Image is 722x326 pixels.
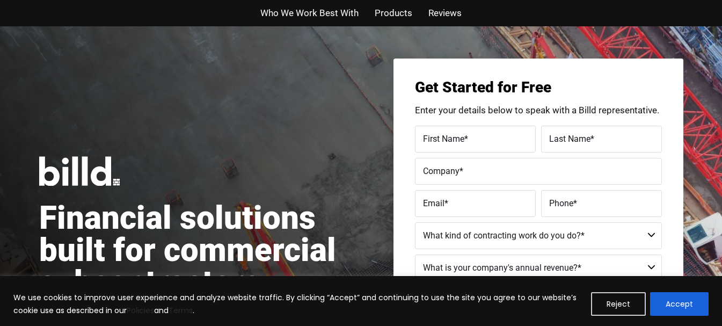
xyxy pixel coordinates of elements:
h3: Get Started for Free [415,80,662,95]
button: Reject [591,292,646,316]
a: Who We Work Best With [260,5,359,21]
a: Policies [127,305,154,316]
span: First Name [423,133,464,143]
a: Terms [169,305,193,316]
span: Last Name [549,133,590,143]
span: Company [423,165,460,176]
h1: Financial solutions built for commercial subcontractors [39,202,361,299]
p: Enter your details below to speak with a Billd representative. [415,106,662,115]
a: Reviews [428,5,462,21]
span: Phone [549,198,573,208]
a: Products [375,5,412,21]
span: Email [423,198,444,208]
button: Accept [650,292,709,316]
p: We use cookies to improve user experience and analyze website traffic. By clicking “Accept” and c... [13,291,583,317]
